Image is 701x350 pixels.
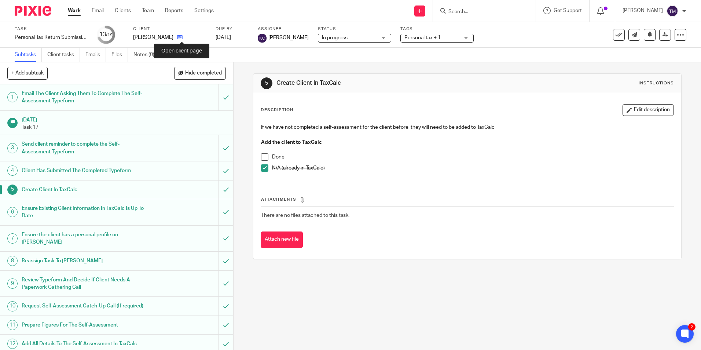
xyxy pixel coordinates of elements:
[258,26,309,32] label: Assignee
[22,229,148,248] h1: Ensure the client has a personal profile on [PERSON_NAME]
[261,140,322,145] strong: Add the client to TaxCalc
[639,80,674,86] div: Instructions
[133,26,206,32] label: Client
[22,255,148,266] h1: Reassign Task To [PERSON_NAME]
[133,48,160,62] a: Notes (0)
[22,139,148,157] h1: Send client reminder to complete the Self-Assessment Typeform
[554,8,582,13] span: Get Support
[261,77,272,89] div: 5
[22,124,226,131] p: Task 17
[7,165,18,176] div: 4
[688,323,696,331] div: 2
[7,185,18,195] div: 5
[7,92,18,102] div: 1
[85,48,106,62] a: Emails
[22,165,148,176] h1: Client Has Submitted The Completed Typeform
[142,7,154,14] a: Team
[404,35,441,40] span: Personal tax + 1
[22,203,148,222] h1: Ensure Existing Client Information In TaxCalc Is Up To Date
[99,30,113,39] div: 13
[22,88,148,107] h1: Email The Client Asking Them To Complete The Self-Assessment Typeform
[276,79,483,87] h1: Create Client In TaxCalc
[166,48,194,62] a: Audit logs
[318,26,391,32] label: Status
[261,124,673,131] p: If we have not completed a self-assessment for the client before, they will need to be added to T...
[7,67,48,79] button: + Add subtask
[22,184,148,195] h1: Create Client In TaxCalc
[68,7,81,14] a: Work
[15,6,51,16] img: Pixie
[667,5,678,17] img: svg%3E
[92,7,104,14] a: Email
[623,104,674,116] button: Edit description
[272,153,673,161] p: Done
[22,338,148,349] h1: Add All Details To The Self-Assessment In TaxCalc
[272,164,673,172] p: N/A (already in TaxCalc)
[115,7,131,14] a: Clients
[15,48,42,62] a: Subtasks
[268,34,309,41] span: [PERSON_NAME]
[258,34,267,43] img: svg%3E
[400,26,474,32] label: Tags
[7,256,18,266] div: 8
[7,278,18,289] div: 9
[174,67,226,79] button: Hide completed
[216,26,249,32] label: Due by
[7,339,18,349] div: 12
[22,320,148,331] h1: Prepare Figures For The Self-Assessment
[22,114,226,124] h1: [DATE]
[261,197,296,201] span: Attachments
[261,231,303,248] button: Attach new file
[15,26,88,32] label: Task
[261,213,349,218] span: There are no files attached to this task.
[106,33,113,37] small: /19
[623,7,663,14] p: [PERSON_NAME]
[185,70,222,76] span: Hide completed
[7,233,18,244] div: 7
[7,320,18,330] div: 11
[322,35,348,40] span: In progress
[7,143,18,153] div: 3
[448,9,514,15] input: Search
[261,107,293,113] p: Description
[133,34,173,41] p: [PERSON_NAME]
[111,48,128,62] a: Files
[194,7,214,14] a: Settings
[165,7,183,14] a: Reports
[22,274,148,293] h1: Review Typeform And Decide If Client Needs A Paperwork Gathering Call
[47,48,80,62] a: Client tasks
[7,207,18,217] div: 6
[22,300,148,311] h1: Request Self-Assessment Catch-Up Call (If required)
[7,301,18,311] div: 10
[15,34,88,41] div: Personal Tax Return Submission - SA Only Clients (fee agreed this tax year)
[216,35,231,40] span: [DATE]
